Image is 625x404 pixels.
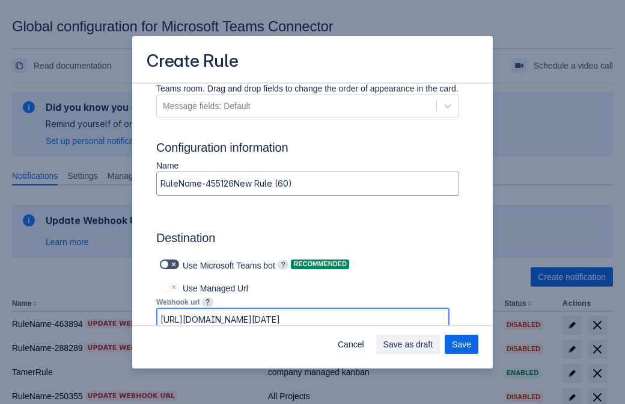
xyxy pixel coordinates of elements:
[163,100,251,112] div: Message fields: Default
[278,260,289,270] span: ?
[156,160,459,172] p: Name
[452,335,471,354] span: Save
[147,51,239,74] h3: Create Rule
[156,231,459,250] h3: Destination
[291,261,349,267] span: Recommended
[157,173,459,194] input: Please enter the name of the rule here
[202,297,213,307] span: ?
[202,297,213,306] a: ?
[376,335,441,354] button: Save as draft
[156,256,275,273] div: Use Microsoft Teams bot
[445,335,478,354] button: Save
[331,335,371,354] button: Cancel
[338,335,364,354] span: Cancel
[383,335,433,354] span: Save as draft
[156,140,469,160] h3: Configuration information
[157,309,449,331] input: Please enter the webhook url here
[156,298,200,306] span: Webhook url
[156,279,450,296] div: Use Managed Url
[132,82,493,326] div: Scrollable content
